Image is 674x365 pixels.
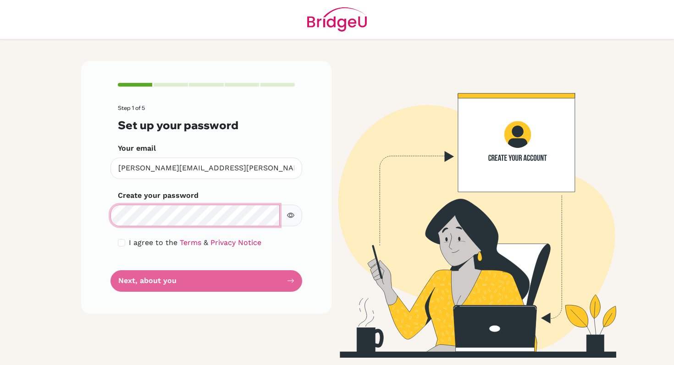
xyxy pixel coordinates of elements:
a: Terms [180,238,201,247]
span: Step 1 of 5 [118,104,145,111]
h3: Set up your password [118,119,295,132]
input: Insert your email* [110,158,302,179]
label: Your email [118,143,156,154]
span: I agree to the [129,238,177,247]
label: Create your password [118,190,199,201]
a: Privacy Notice [210,238,261,247]
span: & [204,238,208,247]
